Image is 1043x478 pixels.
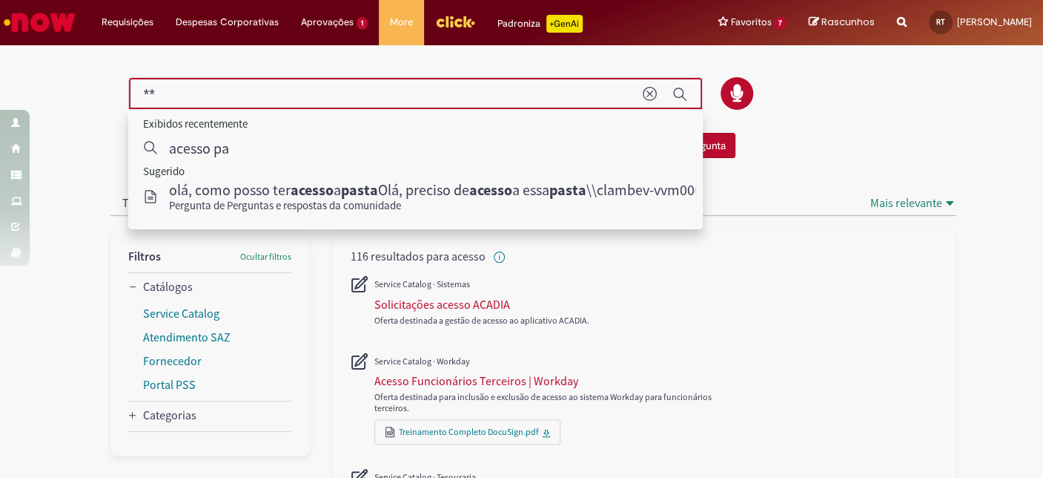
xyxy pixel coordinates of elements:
[176,15,279,30] span: Despesas Corporativas
[301,15,354,30] span: Aprovações
[1,7,78,37] img: ServiceNow
[821,15,875,29] span: Rascunhos
[390,15,413,30] span: More
[497,15,583,33] div: Padroniza
[546,15,583,33] p: +GenAi
[957,16,1032,28] span: [PERSON_NAME]
[774,17,787,30] span: 7
[936,17,945,27] span: RT
[730,15,771,30] span: Favoritos
[357,17,368,30] span: 1
[435,10,475,33] img: click_logo_yellow_360x200.png
[809,16,875,30] a: Rascunhos
[102,15,153,30] span: Requisições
